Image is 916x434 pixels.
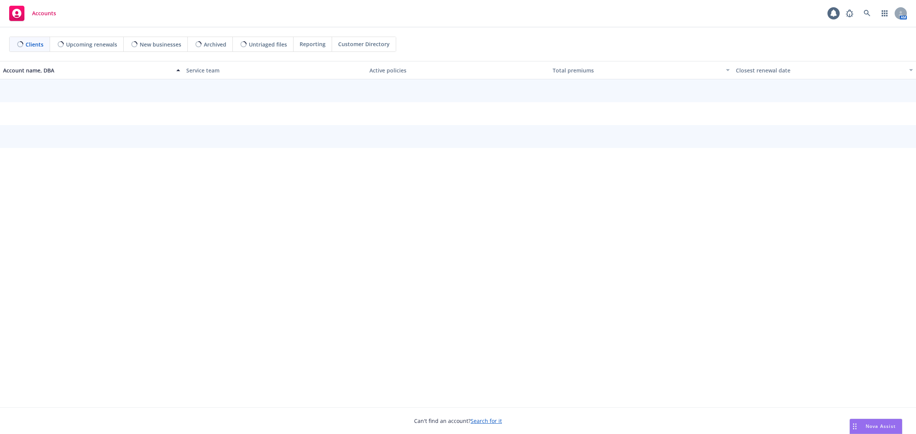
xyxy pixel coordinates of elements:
a: Accounts [6,3,59,24]
span: Untriaged files [249,40,287,48]
div: Account name, DBA [3,66,172,74]
span: Reporting [300,40,326,48]
span: Archived [204,40,226,48]
a: Report a Bug [842,6,857,21]
a: Search for it [471,417,502,424]
span: Clients [26,40,44,48]
button: Service team [183,61,366,79]
button: Nova Assist [850,419,902,434]
span: Accounts [32,10,56,16]
div: Closest renewal date [736,66,905,74]
a: Switch app [877,6,892,21]
span: Upcoming renewals [66,40,117,48]
a: Search [860,6,875,21]
button: Total premiums [550,61,733,79]
div: Drag to move [850,419,860,434]
div: Total premiums [553,66,721,74]
div: Active policies [369,66,547,74]
span: Can't find an account? [414,417,502,425]
span: Nova Assist [866,423,896,429]
span: New businesses [140,40,181,48]
button: Active policies [366,61,550,79]
button: Closest renewal date [733,61,916,79]
div: Service team [186,66,363,74]
span: Customer Directory [338,40,390,48]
